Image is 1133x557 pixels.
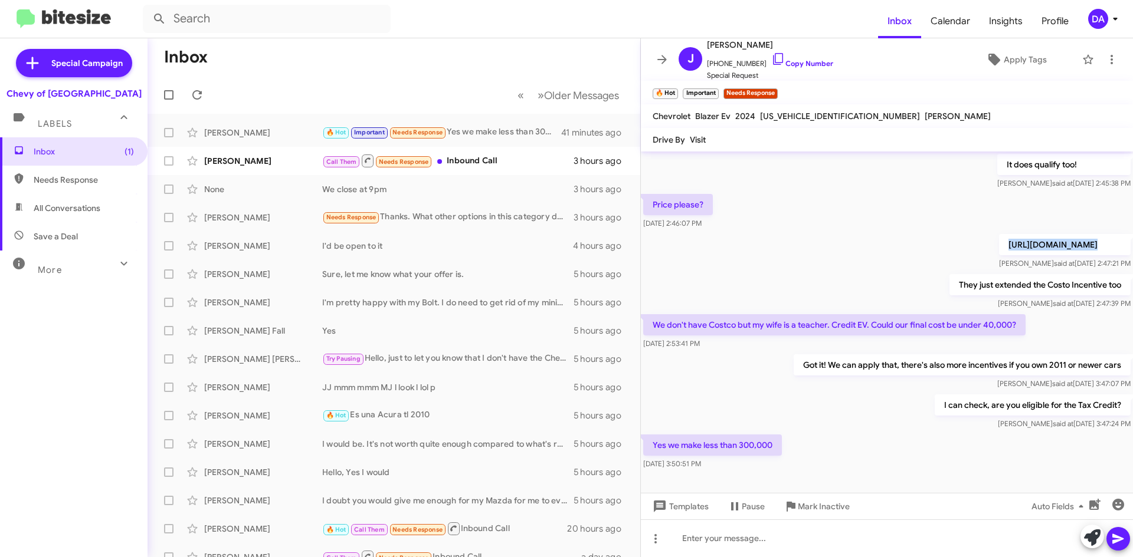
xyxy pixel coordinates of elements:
[695,111,731,121] span: Blazer Ev
[204,127,322,139] div: [PERSON_NAME]
[38,118,72,129] span: Labels
[34,230,78,242] span: Save a Deal
[997,154,1131,175] p: It does qualify too!
[690,134,706,145] span: Visit
[1053,419,1073,428] span: said at
[125,146,134,157] span: (1)
[998,419,1131,428] span: [PERSON_NAME] [DATE] 3:47:24 PM
[392,526,443,533] span: Needs Response
[38,265,62,275] span: More
[574,466,631,478] div: 5 hours ago
[723,88,778,99] small: Needs Response
[326,128,346,136] span: 🔥 Hot
[567,523,631,535] div: 20 hours ago
[999,259,1131,268] span: [PERSON_NAME] [DATE] 2:47:21 PM
[1078,9,1120,29] button: DA
[322,381,574,393] div: JJ mmm mmm MJ l look l lol p
[518,88,524,103] span: «
[322,210,574,224] div: Thanks. What other options in this category do you have?
[6,88,142,100] div: Chevy of [GEOGRAPHIC_DATA]
[707,70,833,81] span: Special Request
[204,240,322,252] div: [PERSON_NAME]
[322,268,574,280] div: Sure, let me know what your offer is.
[574,212,631,223] div: 3 hours ago
[643,314,1026,335] p: We don't have Costco but my wife is a teacher. Credit EV. Could our final cost be under 40,000?
[643,459,701,468] span: [DATE] 3:50:51 PM
[925,111,991,121] span: [PERSON_NAME]
[204,523,322,535] div: [PERSON_NAME]
[574,381,631,393] div: 5 hours ago
[51,57,123,69] span: Special Campaign
[204,296,322,308] div: [PERSON_NAME]
[643,434,782,456] p: Yes we make less than 300,000
[204,325,322,337] div: [PERSON_NAME] Fall
[718,496,774,517] button: Pause
[878,4,921,38] span: Inbox
[1004,49,1047,70] span: Apply Tags
[774,496,859,517] button: Mark Inactive
[34,202,100,214] span: All Conversations
[1052,179,1073,187] span: said at
[683,88,718,99] small: Important
[326,158,357,166] span: Call Them
[204,495,322,506] div: [PERSON_NAME]
[322,438,574,450] div: I would be. It's not worth quite enough compared to what's remaining on the loan however.
[1088,9,1108,29] div: DA
[204,381,322,393] div: [PERSON_NAME]
[997,179,1131,187] span: [PERSON_NAME] [DATE] 2:45:38 PM
[643,219,702,228] span: [DATE] 2:46:07 PM
[34,174,134,186] span: Needs Response
[1022,496,1098,517] button: Auto Fields
[735,111,755,121] span: 2024
[561,127,631,139] div: 41 minutes ago
[531,83,626,107] button: Next
[16,49,132,77] a: Special Campaign
[935,394,1131,416] p: I can check, are you eligible for the Tax Credit?
[204,212,322,223] div: [PERSON_NAME]
[322,240,573,252] div: I'd be open to it
[204,438,322,450] div: [PERSON_NAME]
[574,353,631,365] div: 5 hours ago
[574,438,631,450] div: 5 hours ago
[643,339,700,348] span: [DATE] 2:53:41 PM
[643,194,713,215] p: Price please?
[1053,299,1073,308] span: said at
[322,183,574,195] div: We close at 9pm
[574,268,631,280] div: 5 hours ago
[573,240,631,252] div: 4 hours ago
[574,325,631,337] div: 5 hours ago
[574,495,631,506] div: 5 hours ago
[921,4,980,38] a: Calendar
[574,155,631,167] div: 3 hours ago
[771,59,833,68] a: Copy Number
[354,128,385,136] span: Important
[326,526,346,533] span: 🔥 Hot
[1032,496,1088,517] span: Auto Fields
[574,296,631,308] div: 5 hours ago
[574,410,631,421] div: 5 hours ago
[707,52,833,70] span: [PHONE_NUMBER]
[322,408,574,422] div: Es una Acura tl 2010
[204,353,322,365] div: [PERSON_NAME] [PERSON_NAME]
[354,526,385,533] span: Call Them
[204,183,322,195] div: None
[322,126,561,139] div: Yes we make less than 300,000
[326,355,361,362] span: Try Pausing
[653,111,690,121] span: Chevrolet
[742,496,765,517] span: Pause
[980,4,1032,38] a: Insights
[510,83,531,107] button: Previous
[1032,4,1078,38] span: Profile
[707,38,833,52] span: [PERSON_NAME]
[794,354,1131,375] p: Got it! We can apply that, there's also more incentives if you own 2011 or newer cars
[650,496,709,517] span: Templates
[544,89,619,102] span: Older Messages
[204,466,322,478] div: [PERSON_NAME]
[322,495,574,506] div: I doubt you would give me enough for my Mazda for me to even break even on it. I still owe someth...
[143,5,391,33] input: Search
[322,466,574,478] div: Hello, Yes I would
[999,234,1131,255] p: [URL][DOMAIN_NAME]
[511,83,626,107] nav: Page navigation example
[164,48,208,67] h1: Inbox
